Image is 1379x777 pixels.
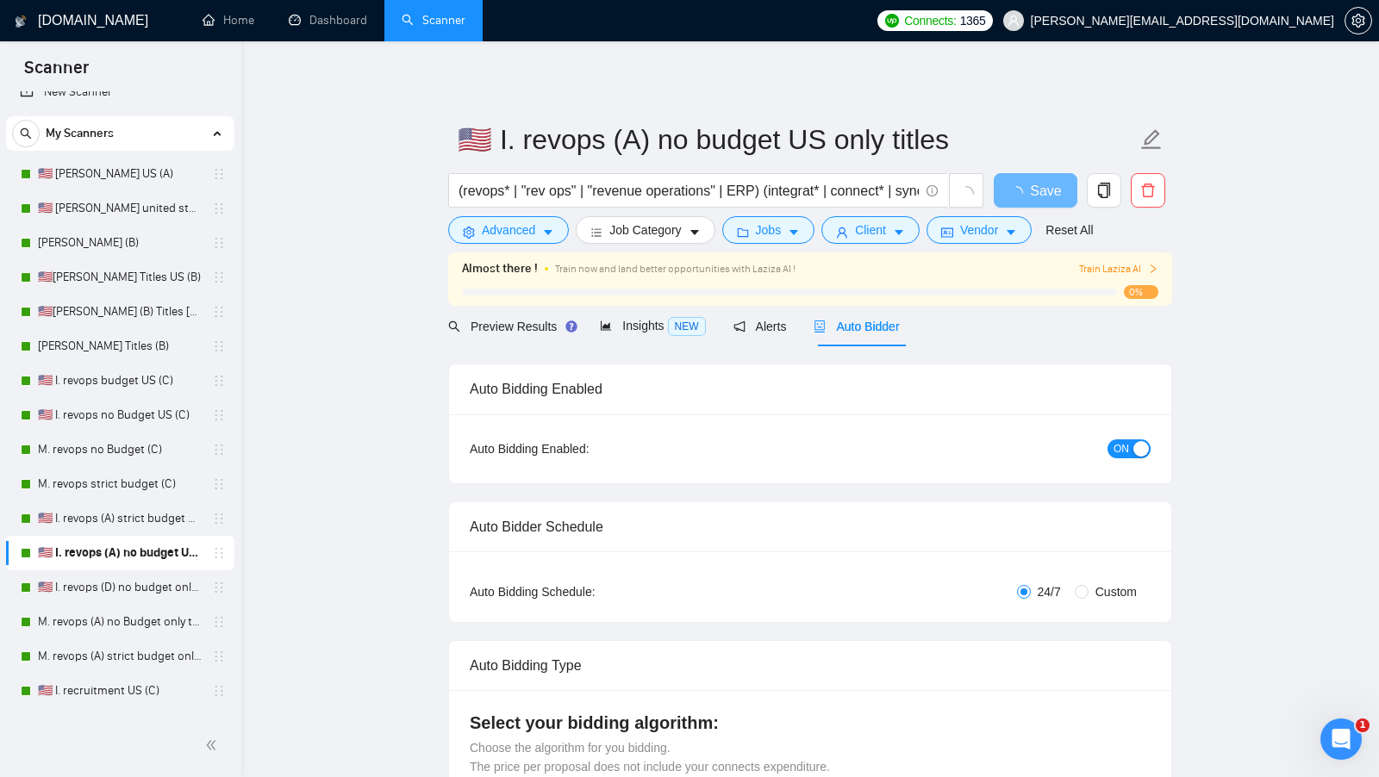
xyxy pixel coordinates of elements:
[38,364,202,398] a: 🇺🇸 I. revops budget US (C)
[1132,183,1164,198] span: delete
[470,502,1151,551] div: Auto Bidder Schedule
[788,226,800,239] span: caret-down
[470,641,1151,690] div: Auto Bidding Type
[1320,718,1362,760] iframe: Intercom live chat
[855,221,886,239] span: Client
[1131,173,1165,208] button: delete
[576,216,714,244] button: barsJob Categorycaret-down
[448,320,572,333] span: Preview Results
[212,202,226,215] span: holder
[38,467,202,501] a: M. revops strict budget (C)
[542,226,554,239] span: caret-down
[1030,180,1061,202] span: Save
[1079,261,1158,277] button: Train Laziza AI
[205,737,222,754] span: double-left
[470,364,1151,413] div: Auto Bidding Enabled
[1008,15,1020,27] span: user
[470,711,1151,735] h4: Select your bidding algorithm:
[885,14,899,28] img: upwork-logo.png
[1124,285,1158,299] span: 0%
[212,374,226,388] span: holder
[38,536,202,570] a: 🇺🇸 I. revops (A) no budget US only titles
[994,173,1077,208] button: Save
[212,615,226,629] span: holder
[1345,14,1371,28] span: setting
[893,226,905,239] span: caret-down
[212,167,226,181] span: holder
[609,221,681,239] span: Job Category
[1087,173,1121,208] button: copy
[1148,264,1158,274] span: right
[904,11,956,30] span: Connects:
[38,570,202,605] a: 🇺🇸 I. revops (D) no budget only titles
[212,650,226,663] span: holder
[38,708,202,743] a: 🇺🇸 I. recruitment titles US (D)
[960,11,986,30] span: 1365
[1140,128,1163,151] span: edit
[20,75,221,109] a: New Scanner
[38,191,202,226] a: 🇺🇸 [PERSON_NAME] united states (A)
[458,118,1137,161] input: Scanner name...
[462,259,538,278] span: Almost there !
[212,581,226,594] span: holder
[1356,718,1370,732] span: 1
[212,477,226,491] span: holder
[737,226,749,239] span: folder
[821,216,920,244] button: userClientcaret-down
[733,320,787,333] span: Alerts
[927,216,1032,244] button: idcardVendorcaret-down
[1045,221,1093,239] a: Reset All
[212,684,226,698] span: holder
[459,180,919,202] input: Search Freelance Jobs...
[212,512,226,525] span: holder
[600,319,705,333] span: Insights
[470,582,696,601] div: Auto Bidding Schedule:
[470,741,830,774] span: Choose the algorithm for you bidding. The price per proposal does not include your connects expen...
[814,320,899,333] span: Auto Bidder
[1345,7,1372,34] button: setting
[15,8,27,35] img: logo
[463,226,475,239] span: setting
[6,75,234,109] li: New Scanner
[756,221,782,239] span: Jobs
[212,236,226,250] span: holder
[212,339,226,353] span: holder
[13,127,39,140] span: search
[1089,582,1144,601] span: Custom
[212,270,226,284] span: holder
[38,398,202,432] a: 🇺🇸 I. revops no Budget US (C)
[722,216,815,244] button: folderJobscaret-down
[212,305,226,319] span: holder
[733,320,746,333] span: notification
[600,320,612,332] span: area-chart
[448,320,460,333] span: search
[689,226,701,239] span: caret-down
[960,221,998,239] span: Vendor
[1005,226,1017,239] span: caret-down
[564,319,579,334] div: Tooltip anchor
[10,55,103,91] span: Scanner
[212,546,226,560] span: holder
[1009,186,1030,200] span: loading
[1345,14,1372,28] a: setting
[1088,183,1120,198] span: copy
[1114,439,1129,458] span: ON
[470,439,696,458] div: Auto Bidding Enabled:
[668,317,706,336] span: NEW
[590,226,602,239] span: bars
[482,221,535,239] span: Advanced
[38,674,202,708] a: 🇺🇸 I. recruitment US (C)
[38,329,202,364] a: [PERSON_NAME] Titles (B)
[958,186,974,202] span: loading
[402,13,465,28] a: searchScanner
[38,639,202,674] a: M. revops (A) strict budget only titles
[941,226,953,239] span: idcard
[212,408,226,422] span: holder
[38,432,202,467] a: M. revops no Budget (C)
[836,226,848,239] span: user
[38,260,202,295] a: 🇺🇸[PERSON_NAME] Titles US (B)
[1031,582,1068,601] span: 24/7
[289,13,367,28] a: dashboardDashboard
[203,13,254,28] a: homeHome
